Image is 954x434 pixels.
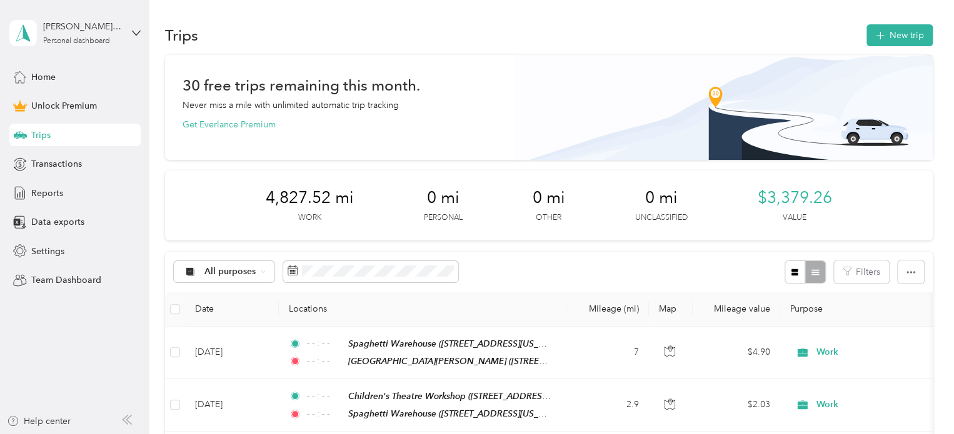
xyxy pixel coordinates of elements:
span: Work [816,345,931,359]
span: Trips [31,129,51,142]
button: Filters [834,260,889,284]
p: Work [298,212,321,224]
div: Personal dashboard [43,37,110,45]
span: 0 mi [645,188,678,208]
span: Reports [31,187,63,200]
h1: Trips [165,29,198,42]
th: Mileage value [693,292,780,327]
p: Value [783,212,806,224]
iframe: Everlance-gr Chat Button Frame [884,364,954,434]
span: Team Dashboard [31,274,101,287]
td: [DATE] [185,327,279,379]
td: $2.03 [693,379,780,432]
td: 7 [566,327,649,379]
button: New trip [866,24,933,46]
th: Mileage (mi) [566,292,649,327]
td: 2.9 [566,379,649,432]
span: $3,379.26 [758,188,832,208]
span: Work [816,398,931,412]
th: Locations [279,292,566,327]
span: 0 mi [533,188,565,208]
span: 4,827.52 mi [266,188,354,208]
th: Date [185,292,279,327]
span: Spaghetti Warehouse ([STREET_ADDRESS][US_STATE]) [348,408,566,419]
button: Help center [7,415,71,428]
span: All purposes [204,267,256,276]
span: - - : - - [306,407,342,421]
td: $4.90 [693,327,780,379]
span: - - : - - [306,354,342,368]
span: Spaghetti Warehouse ([STREET_ADDRESS][US_STATE]) [348,338,566,349]
th: Map [649,292,693,327]
span: - - : - - [306,389,342,403]
p: Unclassified [635,212,688,224]
span: Children's Theatre Workshop ([STREET_ADDRESS][US_STATE]) [348,391,596,402]
button: Get Everlance Premium [183,118,276,131]
span: Settings [31,245,64,258]
span: Home [31,71,56,84]
div: [PERSON_NAME] Hey [43,20,121,33]
p: Other [536,212,561,224]
span: Data exports [31,215,84,229]
span: 0 mi [427,188,459,208]
p: Personal [424,212,463,224]
span: - - : - - [306,337,342,350]
p: Never miss a mile with unlimited automatic trip tracking [183,99,399,112]
td: [DATE] [185,379,279,432]
span: Transactions [31,157,82,170]
span: [GEOGRAPHIC_DATA][PERSON_NAME] ([STREET_ADDRESS][US_STATE]) [348,356,636,367]
h1: 30 free trips remaining this month. [183,79,420,92]
img: Banner [515,55,933,160]
span: Unlock Premium [31,99,97,112]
